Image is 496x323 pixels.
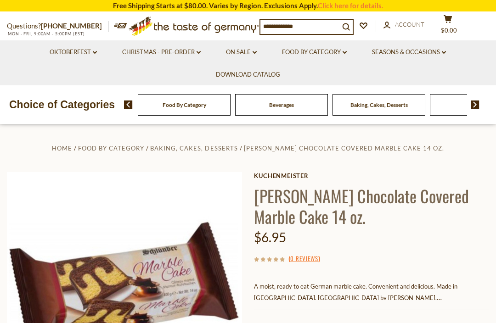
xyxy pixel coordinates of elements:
[441,27,457,34] span: $0.00
[350,101,408,108] a: Baking, Cakes, Desserts
[41,22,102,30] a: [PHONE_NUMBER]
[7,31,85,36] span: MON - FRI, 9:00AM - 5:00PM (EST)
[254,229,286,245] span: $6.95
[122,47,201,57] a: Christmas - PRE-ORDER
[269,101,294,108] a: Beverages
[52,145,72,152] a: Home
[226,47,257,57] a: On Sale
[150,145,237,152] a: Baking, Cakes, Desserts
[395,21,424,28] span: Account
[50,47,97,57] a: Oktoberfest
[383,20,424,30] a: Account
[254,283,457,301] span: A moist, ready to eat German marble cake. Convenient and delicious. Made in [GEOGRAPHIC_DATA], [G...
[216,70,280,80] a: Download Catalog
[254,172,489,179] a: Kuchenmeister
[163,101,206,108] a: Food By Category
[244,145,444,152] a: [PERSON_NAME] Chocolate Covered Marble Cake 14 oz.
[282,47,347,57] a: Food By Category
[288,254,320,263] span: ( )
[254,185,489,227] h1: [PERSON_NAME] Chocolate Covered Marble Cake 14 oz.
[372,47,446,57] a: Seasons & Occasions
[78,145,144,152] a: Food By Category
[318,1,383,10] a: Click here for details.
[434,15,462,38] button: $0.00
[7,20,109,32] p: Questions?
[290,254,318,264] a: 0 Reviews
[471,100,479,109] img: next arrow
[124,100,133,109] img: previous arrow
